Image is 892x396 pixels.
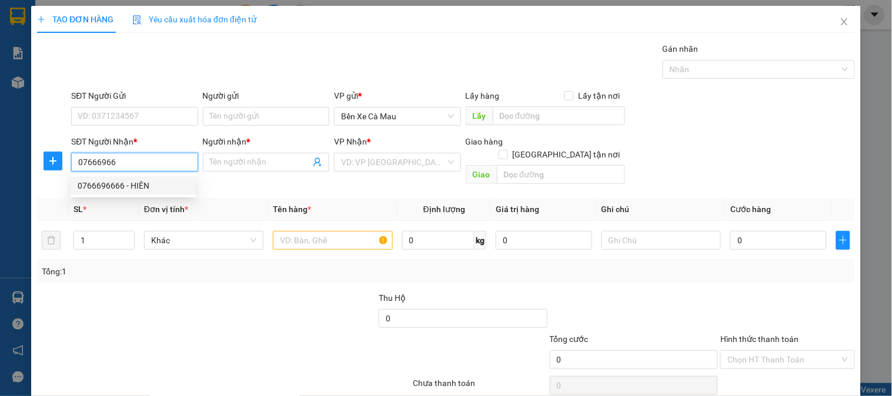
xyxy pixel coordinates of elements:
img: icon [132,15,142,25]
span: SL [74,204,83,214]
span: user-add [313,157,322,167]
span: Đơn vị tính [144,204,188,214]
span: Tổng cước [550,334,589,344]
span: Cước hàng [730,204,771,214]
div: SĐT Người Gửi [71,89,198,102]
span: Yêu cầu xuất hóa đơn điện tử [132,15,256,24]
span: Giao hàng [466,137,503,146]
span: kg [475,231,486,250]
div: 0766696666 - HIÊN [71,176,196,195]
span: Khác [151,231,256,249]
button: plus [44,152,62,170]
span: Định lượng [423,204,465,214]
span: plus [837,236,850,245]
span: VP Nhận [334,137,367,146]
span: Bến Xe Cà Mau [341,108,453,125]
button: plus [836,231,850,250]
div: Người gửi [203,89,329,102]
span: plus [37,15,45,24]
span: TẠO ĐƠN HÀNG [37,15,113,24]
button: delete [42,231,61,250]
span: Lấy hàng [466,91,500,100]
div: SĐT Người Nhận [71,135,198,148]
span: plus [44,156,62,166]
div: Tổng: 1 [42,265,345,278]
div: Người nhận [203,135,329,148]
th: Ghi chú [597,198,726,221]
div: 0766696666 - HIÊN [78,179,189,192]
input: VD: Bàn, Ghế [273,231,392,250]
input: Dọc đường [493,106,625,125]
div: VP gửi [334,89,460,102]
input: Ghi Chú [602,231,721,250]
label: Hình thức thanh toán [720,334,799,344]
span: [GEOGRAPHIC_DATA] tận nơi [508,148,625,161]
label: Gán nhãn [663,44,699,53]
span: Lấy tận nơi [574,89,625,102]
input: Dọc đường [497,165,625,184]
input: 0 [496,231,592,250]
span: Giá trị hàng [496,204,539,214]
span: Giao [466,165,497,184]
span: close [840,17,849,26]
button: Close [828,6,861,39]
span: Thu Hộ [379,293,406,303]
span: Lấy [466,106,493,125]
span: Tên hàng [273,204,311,214]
